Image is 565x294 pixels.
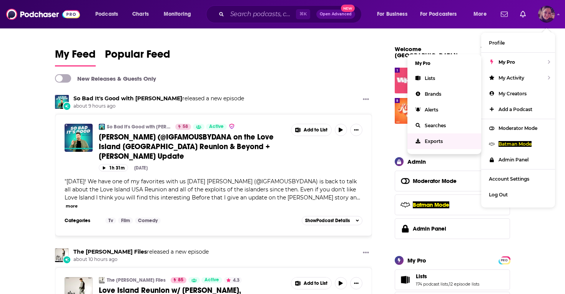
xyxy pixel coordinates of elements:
[99,132,286,161] a: [PERSON_NAME] (@IGFAMOUSBYDANA on the Love Island [GEOGRAPHIC_DATA] Reunion & Beyond + [PERSON_NA...
[481,101,555,117] a: Add a Podcast
[500,257,509,262] a: PRO
[105,48,170,66] a: Popular Feed
[499,125,537,131] span: Moderator Mode
[395,171,510,191] button: Moderator Mode
[55,48,96,65] span: My Feed
[341,5,355,12] span: New
[468,8,496,20] button: open menu
[481,171,555,187] a: Account Settings
[206,124,227,130] a: Active
[415,8,468,20] button: open menu
[481,45,497,59] a: View Profile
[498,8,511,21] a: Show notifications dropdown
[320,12,352,16] span: Open Advanced
[395,194,510,215] button: Batman Mode
[107,124,170,130] a: So Bad It's Good with [PERSON_NAME]
[499,141,532,147] p: Batman Mode
[499,157,528,163] span: Admin Panel
[407,158,426,165] div: Admin
[500,257,509,263] span: PRO
[395,269,510,290] span: Lists
[132,9,149,20] span: Charts
[407,257,426,264] div: My Pro
[538,6,555,23] img: User Profile
[499,91,527,96] span: My Creators
[416,273,479,280] a: Lists
[291,124,331,136] button: Show More Button
[134,165,148,171] div: [DATE]
[158,8,201,20] button: open menu
[55,48,96,66] a: My Feed
[304,281,327,286] span: Add to List
[175,124,191,130] a: 58
[229,123,235,130] img: verified Badge
[360,248,372,258] button: Show More Button
[395,98,420,124] img: Keep It!
[296,9,310,19] span: ⌘ K
[65,178,357,201] span: [DATE]! We have one of my favorites with us [DATE] [PERSON_NAME] (@IGFAMOUSBYDANA) is back to tal...
[474,9,487,20] span: More
[489,192,508,198] span: Log Out
[63,102,71,110] div: New Episode
[224,277,242,283] button: 4.3
[350,124,362,136] button: Show More Button
[90,8,128,20] button: open menu
[350,277,362,289] button: Show More Button
[499,59,515,65] span: My Pro
[73,256,209,263] span: about 10 hours ago
[416,281,448,287] a: 174 podcast lists
[291,277,331,289] button: Show More Button
[489,40,505,46] span: Profile
[6,7,80,22] img: Podchaser - Follow, Share and Rate Podcasts
[63,256,71,264] div: New Episode
[204,276,219,284] span: Active
[73,248,209,256] h3: released a new episode
[66,203,78,209] button: more
[65,218,99,224] h3: Categories
[481,35,555,51] a: Profile
[489,176,529,182] span: Account Settings
[316,10,355,19] button: Open AdvancedNew
[538,6,555,23] button: Show profile menu
[65,178,357,201] span: "
[395,218,510,239] a: Admin Panel
[416,273,427,280] span: Lists
[209,123,224,131] span: Active
[420,9,457,20] span: For Podcasters
[213,5,369,23] div: Search podcasts, credits, & more...
[99,124,105,130] img: So Bad It's Good with Ryan Bailey
[449,281,479,287] a: 12 episode lists
[395,45,458,59] a: Welcome [GEOGRAPHIC_DATA]!
[105,48,170,65] span: Popular Feed
[105,218,116,224] a: Tv
[538,6,555,23] span: Logged in as Sydneyk
[99,164,128,171] button: 1h 31m
[65,124,93,152] img: Dana Omari (@IGFAMOUSBYDANA on the Love Island USA Reunion & Beyond + Kelley Wolf Update
[499,75,524,81] span: My Activity
[73,95,244,102] h3: released a new episode
[481,33,555,208] ul: Show profile menu
[395,68,420,93] img: Who? Weekly
[201,277,222,283] a: Active
[107,277,166,283] a: The [PERSON_NAME] Files
[55,95,69,109] img: So Bad It's Good with Ryan Bailey
[499,106,532,112] span: Add a Podcast
[183,123,188,131] span: 58
[55,74,156,83] a: New Releases & Guests Only
[227,8,296,20] input: Search podcasts, credits, & more...
[95,9,118,20] span: Podcasts
[302,216,362,225] button: ShowPodcast Details
[357,194,360,201] span: ...
[164,9,191,20] span: Monitoring
[305,218,350,223] span: Show Podcast Details
[448,281,449,287] span: ,
[55,248,69,262] img: The Viall Files
[127,8,153,20] a: Charts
